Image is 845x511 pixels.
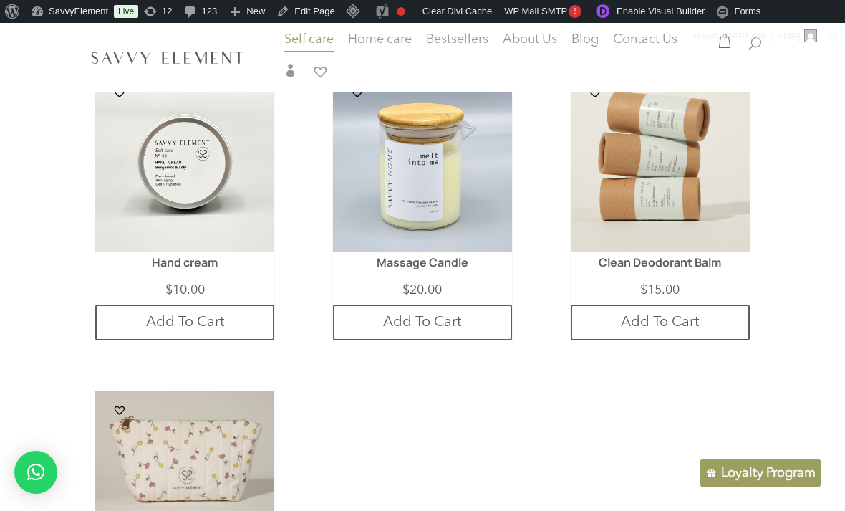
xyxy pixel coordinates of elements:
[333,305,512,340] a: Add to cart: “Massage Candle”
[640,284,680,297] bdi: 15.00
[571,72,750,252] img: Clean Deodorant Balm
[348,34,412,63] a: Home care
[397,7,405,16] div: Focus keyphrase not set
[723,31,800,42] span: [PERSON_NAME]
[426,33,488,46] span: Bestsellers
[113,257,256,277] h1: Hand cream
[613,34,677,49] a: Contact Us
[589,257,732,277] h1: Clean Deodorant Balm
[503,33,557,46] span: About Us
[688,25,823,48] a: Howdy,
[348,33,412,46] span: Home care
[426,34,488,49] a: Bestsellers
[402,284,410,297] span: $
[333,72,512,252] img: Massage Candle
[402,284,442,297] bdi: 20.00
[284,33,334,46] span: Self care
[87,47,247,68] img: SavvyElement
[165,284,173,297] span: $
[284,64,297,82] a: 
[284,34,334,63] a: Self care
[114,5,138,18] a: Live
[640,284,647,297] span: $
[569,5,581,18] span: !
[95,305,274,340] a: Add to cart: “Hand cream”
[721,464,816,482] p: Loyalty Program
[571,305,750,340] a: Add to cart: “Clean Deodorant Balm”
[95,72,274,252] img: Hand cream
[503,34,557,49] a: About Us
[613,33,677,46] span: Contact Us
[284,64,297,77] span: 
[571,33,599,46] span: Blog
[571,34,599,49] a: Blog
[351,257,494,277] h1: Massage Candle
[165,284,205,297] bdi: 10.00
